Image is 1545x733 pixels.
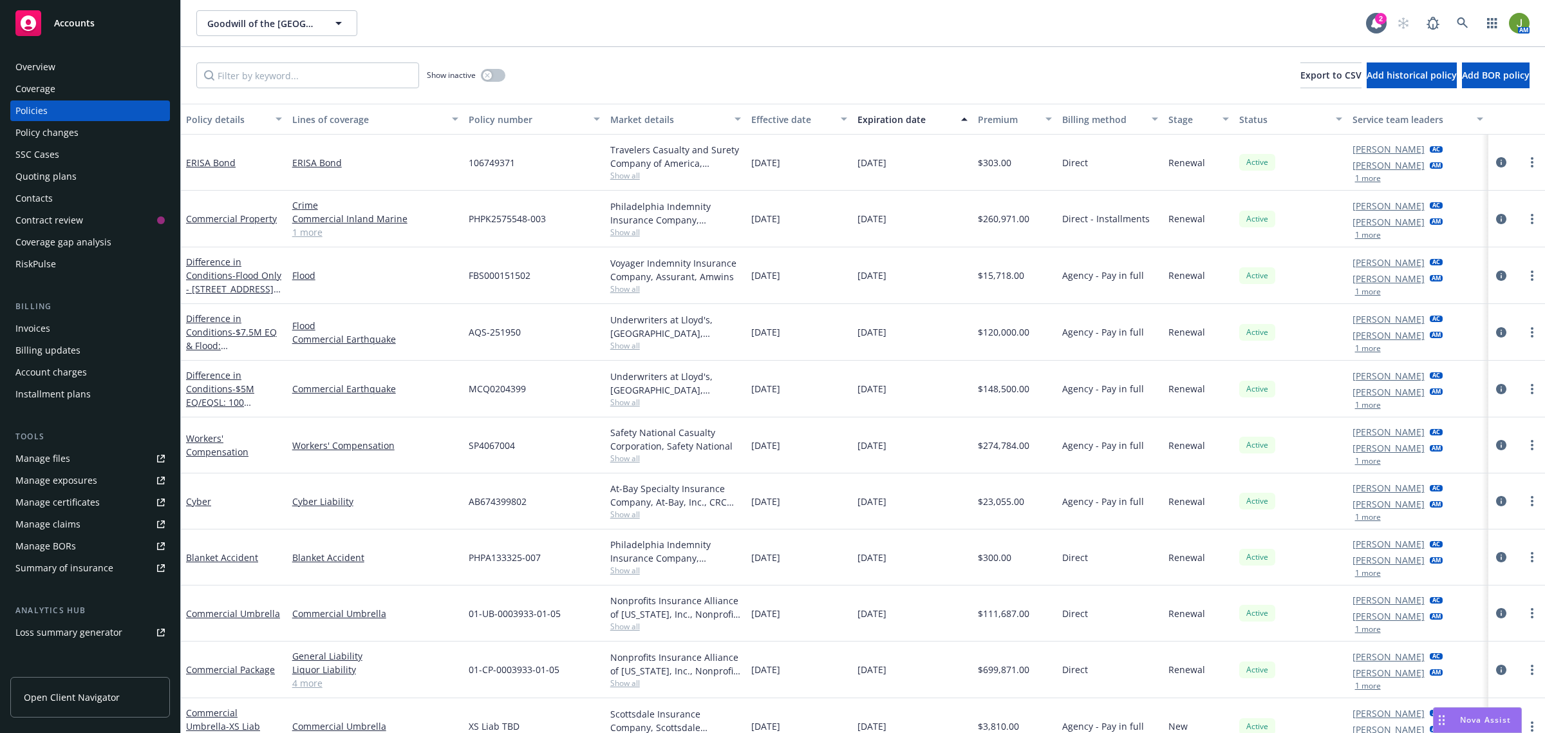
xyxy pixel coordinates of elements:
button: Status [1234,104,1347,135]
span: Show all [610,565,742,576]
button: Add historical policy [1367,62,1457,88]
a: [PERSON_NAME] [1353,272,1425,285]
span: Direct [1062,156,1088,169]
button: 1 more [1355,513,1381,521]
a: Commercial Umbrella [292,607,458,620]
div: Service team leaders [1353,113,1470,126]
div: Underwriters at Lloyd's, [GEOGRAPHIC_DATA], [PERSON_NAME] of [GEOGRAPHIC_DATA], [GEOGRAPHIC_DATA] [610,370,742,397]
span: [DATE] [857,719,886,733]
span: [DATE] [751,156,780,169]
a: more [1524,605,1540,621]
a: SSC Cases [10,144,170,165]
span: FBS000151502 [469,269,530,282]
a: more [1524,155,1540,170]
a: [PERSON_NAME] [1353,441,1425,455]
input: Filter by keyword... [196,62,419,88]
button: 1 more [1355,569,1381,577]
span: [DATE] [751,551,780,564]
div: Installment plans [15,384,91,405]
span: $699,871.00 [978,663,1029,676]
span: AQS-251950 [469,325,521,339]
div: Billing [10,300,170,313]
span: Show all [610,340,742,351]
button: 1 more [1355,682,1381,690]
a: Blanket Accident [292,551,458,564]
a: circleInformation [1493,381,1509,397]
a: [PERSON_NAME] [1353,369,1425,383]
span: Show all [610,453,742,464]
a: Blanket Accident [186,551,258,564]
button: Nova Assist [1433,707,1522,733]
span: $111,687.00 [978,607,1029,620]
a: Manage claims [10,514,170,535]
span: Show all [610,227,742,238]
a: more [1524,381,1540,397]
span: [DATE] [857,551,886,564]
a: more [1524,325,1540,340]
a: Coverage [10,79,170,99]
span: Active [1244,157,1270,168]
span: Active [1244,721,1270,732]
button: Effective date [746,104,852,135]
button: Export to CSV [1300,62,1362,88]
button: Premium [973,104,1058,135]
span: Renewal [1168,439,1205,452]
div: At-Bay Specialty Insurance Company, At-Bay, Inc., CRC Group [610,482,742,509]
span: Open Client Navigator [24,690,120,704]
a: [PERSON_NAME] [1353,537,1425,551]
span: [DATE] [751,607,780,620]
span: XS Liab TBD [469,719,520,733]
a: [PERSON_NAME] [1353,425,1425,439]
div: Philadelphia Indemnity Insurance Company, [GEOGRAPHIC_DATA] Insurance Companies [610,538,742,565]
button: Billing method [1057,104,1163,135]
img: photo [1509,13,1530,33]
a: Billing updates [10,340,170,361]
span: Active [1244,439,1270,451]
a: Switch app [1479,10,1505,36]
span: $300.00 [978,551,1011,564]
div: Account charges [15,362,87,383]
span: $120,000.00 [978,325,1029,339]
a: Workers' Compensation [186,432,248,458]
span: [DATE] [857,212,886,225]
span: [DATE] [751,382,780,395]
a: Difference in Conditions [186,312,277,379]
a: [PERSON_NAME] [1353,707,1425,720]
span: Add BOR policy [1462,69,1530,81]
div: Safety National Casualty Corporation, Safety National [610,426,742,453]
a: ERISA Bond [186,157,236,169]
button: Lines of coverage [287,104,464,135]
div: Voyager Indemnity Insurance Company, Assurant, Amwins [610,256,742,283]
a: [PERSON_NAME] [1353,158,1425,172]
span: PHPA133325-007 [469,551,541,564]
div: Policy changes [15,122,79,143]
a: Quoting plans [10,166,170,187]
span: Agency - Pay in full [1062,495,1144,508]
div: Travelers Casualty and Surety Company of America, Travelers Insurance [610,143,742,170]
div: Lines of coverage [292,113,444,126]
div: Nonprofits Insurance Alliance of [US_STATE], Inc., Nonprofits Insurance Alliance of [US_STATE], I... [610,594,742,621]
button: 1 more [1355,231,1381,239]
span: PHPK2575548-003 [469,212,546,225]
div: Loss summary generator [15,622,122,643]
a: [PERSON_NAME] [1353,481,1425,495]
div: Analytics hub [10,604,170,617]
a: Commercial Property [186,213,277,225]
span: Direct [1062,551,1088,564]
a: General Liability [292,649,458,663]
div: Policy details [186,113,268,126]
a: Policy changes [10,122,170,143]
a: circleInformation [1493,211,1509,227]
a: circleInformation [1493,549,1509,565]
span: Renewal [1168,325,1205,339]
a: [PERSON_NAME] [1353,497,1425,511]
div: Manage BORs [15,536,76,557]
div: Overview [15,57,55,77]
button: Expiration date [852,104,973,135]
span: [DATE] [857,495,886,508]
a: RiskPulse [10,254,170,274]
span: Renewal [1168,663,1205,676]
div: Policies [15,100,48,121]
div: SSC Cases [15,144,59,165]
a: [PERSON_NAME] [1353,593,1425,607]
